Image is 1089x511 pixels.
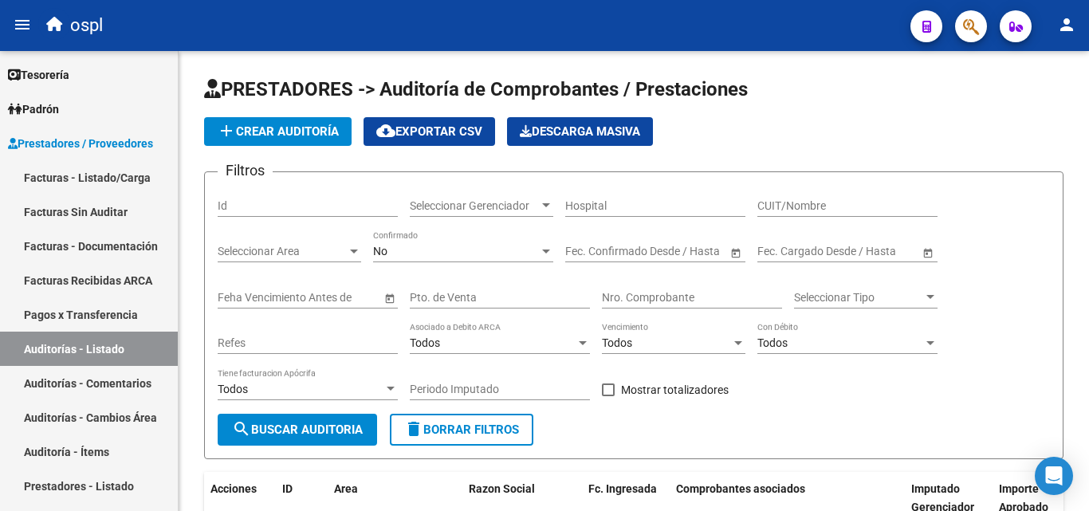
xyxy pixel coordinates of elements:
[8,135,153,152] span: Prestadores / Proveedores
[1035,457,1073,495] div: Open Intercom Messenger
[410,336,440,349] span: Todos
[204,78,748,100] span: PRESTADORES -> Auditoría de Comprobantes / Prestaciones
[218,383,248,395] span: Todos
[565,245,615,258] input: Start date
[373,245,387,257] span: No
[364,117,495,146] button: Exportar CSV
[217,124,339,139] span: Crear Auditoría
[8,66,69,84] span: Tesorería
[820,245,898,258] input: End date
[507,117,653,146] button: Descarga Masiva
[390,414,533,446] button: Borrar Filtros
[210,482,257,495] span: Acciones
[232,419,251,438] mat-icon: search
[507,117,653,146] app-download-masive: Descarga masiva de comprobantes (adjuntos)
[588,482,657,495] span: Fc. Ingresada
[676,482,805,495] span: Comprobantes asociados
[217,121,236,140] mat-icon: add
[621,380,729,399] span: Mostrar totalizadores
[727,244,744,261] button: Open calendar
[469,482,535,495] span: Razon Social
[919,244,936,261] button: Open calendar
[70,8,103,43] span: ospl
[381,289,398,306] button: Open calendar
[334,482,358,495] span: Area
[404,423,519,437] span: Borrar Filtros
[520,124,640,139] span: Descarga Masiva
[8,100,59,118] span: Padrón
[218,245,347,258] span: Seleccionar Area
[218,159,273,182] h3: Filtros
[404,419,423,438] mat-icon: delete
[794,291,923,305] span: Seleccionar Tipo
[218,414,377,446] button: Buscar Auditoria
[1057,15,1076,34] mat-icon: person
[376,121,395,140] mat-icon: cloud_download
[204,117,352,146] button: Crear Auditoría
[757,245,807,258] input: Start date
[410,199,539,213] span: Seleccionar Gerenciador
[628,245,706,258] input: End date
[757,336,788,349] span: Todos
[232,423,363,437] span: Buscar Auditoria
[13,15,32,34] mat-icon: menu
[282,482,293,495] span: ID
[602,336,632,349] span: Todos
[376,124,482,139] span: Exportar CSV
